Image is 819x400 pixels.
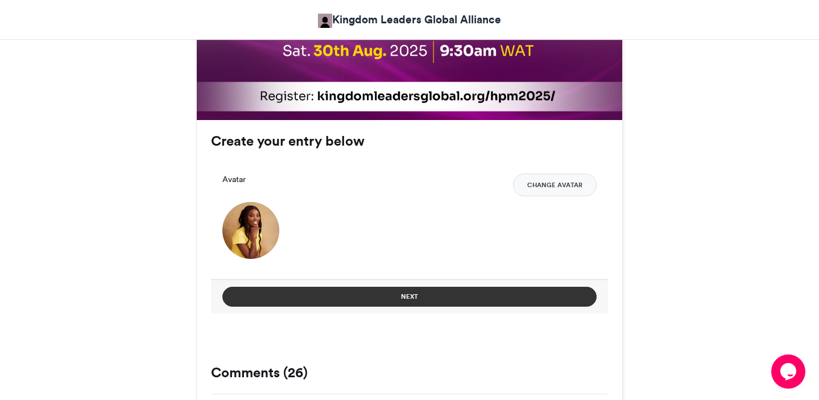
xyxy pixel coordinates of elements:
iframe: chat widget [771,354,808,389]
img: Kingdom Leaders Global Alliance [318,14,332,28]
button: Next [222,287,597,307]
label: Avatar [222,174,246,185]
h3: Comments (26) [211,366,608,380]
h3: Create your entry below [211,134,608,148]
a: Kingdom Leaders Global Alliance [318,11,501,28]
img: 1756145074.87-b2dcae4267c1926e4edbba7f5065fdc4d8f11412.png [222,202,279,259]
button: Change Avatar [513,174,597,196]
